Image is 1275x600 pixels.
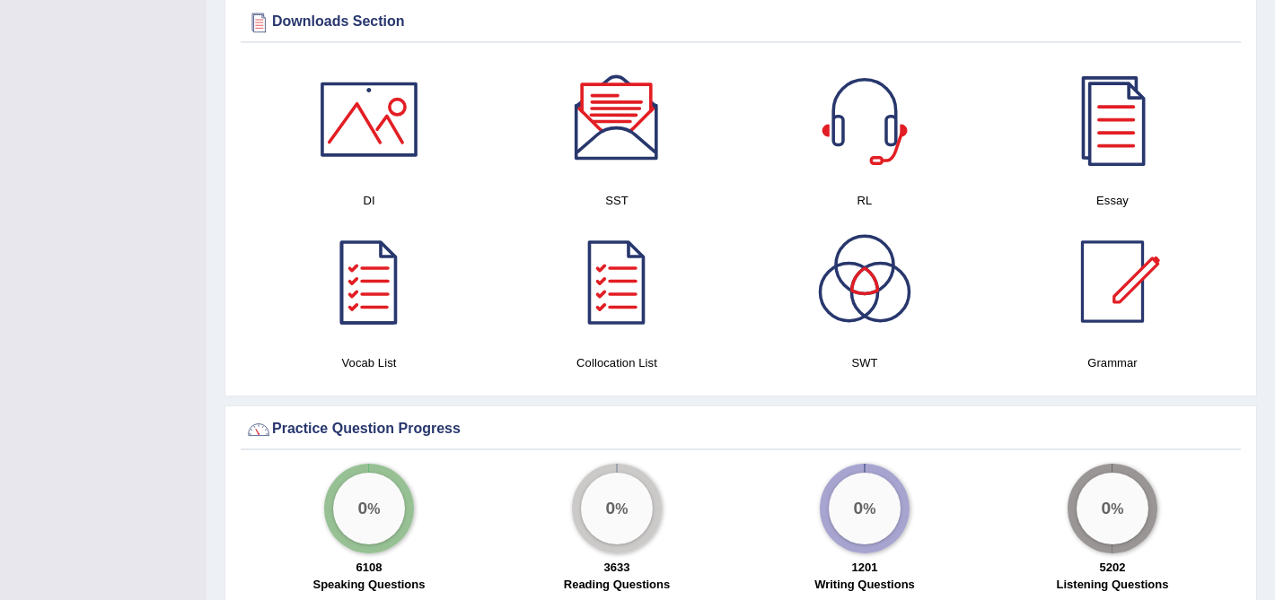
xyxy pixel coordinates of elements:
h4: Vocab List [254,353,484,372]
strong: 3633 [604,561,630,574]
big: 0 [1102,499,1112,518]
div: % [1077,473,1148,544]
h4: RL [750,191,980,210]
h4: Grammar [998,353,1227,372]
label: Writing Questions [814,576,915,593]
h4: Collocation List [502,353,732,372]
label: Reading Questions [564,576,670,593]
strong: 5202 [1100,561,1126,574]
h4: DI [254,191,484,210]
div: % [333,473,405,544]
div: Downloads Section [245,9,1236,36]
h4: SWT [750,353,980,372]
h4: Essay [998,191,1227,210]
div: % [829,473,901,544]
div: % [581,473,653,544]
h4: SST [502,191,732,210]
div: Practice Question Progress [245,416,1236,443]
label: Listening Questions [1057,576,1169,593]
strong: 6108 [356,561,382,574]
label: Speaking Questions [313,576,426,593]
big: 0 [606,499,616,518]
big: 0 [854,499,864,518]
big: 0 [358,499,368,518]
strong: 1201 [852,561,878,574]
